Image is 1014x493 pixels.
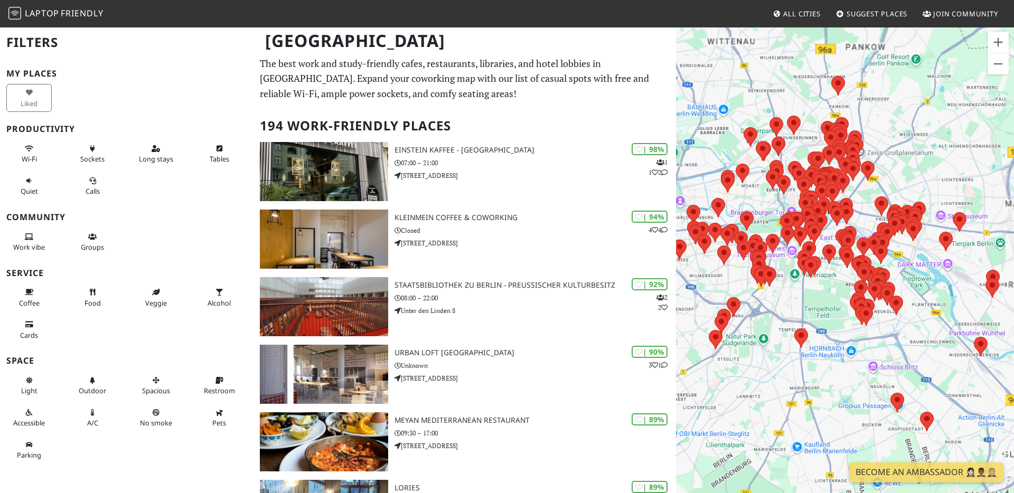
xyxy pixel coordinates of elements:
h3: Staatsbibliothek zu Berlin - Preußischer Kulturbesitz [395,281,676,290]
h3: Service [6,268,247,278]
button: Long stays [133,140,179,168]
span: Friendly [61,7,103,19]
button: Cards [6,316,52,344]
button: Restroom [196,372,242,400]
p: 09:30 – 17:00 [395,428,676,438]
a: Join Community [918,4,1002,23]
button: Food [70,283,115,311]
span: Suggest Places [847,9,908,18]
div: | 90% [632,346,668,358]
button: A/C [70,404,115,432]
p: 08:00 – 22:00 [395,293,676,303]
p: 3 1 [649,360,668,370]
a: URBAN LOFT Berlin | 90% 31 URBAN LOFT [GEOGRAPHIC_DATA] Unknown [STREET_ADDRESS] [253,345,676,404]
button: Accessible [6,404,52,432]
span: Coffee [19,298,40,308]
span: Laptop [25,7,59,19]
p: Unknown [395,361,676,371]
span: Restroom [204,386,235,395]
button: Zoom in [988,32,1009,53]
p: 4 4 [649,225,668,235]
h3: Productivity [6,124,247,134]
button: Alcohol [196,283,242,311]
span: Natural light [21,386,37,395]
button: Calls [70,172,115,200]
button: Parking [6,436,52,464]
h2: Filters [6,26,247,59]
span: Alcohol [208,298,231,308]
span: All Cities [783,9,821,18]
button: Light [6,372,52,400]
h2: 194 Work-Friendly Places [260,110,670,142]
span: Smoke free [140,418,172,428]
span: Power sockets [80,154,105,164]
span: Outdoor area [79,386,106,395]
span: Food [84,298,101,308]
span: Video/audio calls [86,186,100,196]
button: Spacious [133,372,179,400]
button: Work vibe [6,228,52,256]
span: Group tables [81,242,104,252]
span: Quiet [21,186,38,196]
span: Parking [17,450,41,460]
h3: Einstein Kaffee - [GEOGRAPHIC_DATA] [395,146,676,155]
p: [STREET_ADDRESS] [395,238,676,248]
p: The best work and study-friendly cafes, restaurants, libraries, and hotel lobbies in [GEOGRAPHIC_... [260,56,670,101]
a: All Cities [768,4,825,23]
h1: [GEOGRAPHIC_DATA] [257,26,674,55]
p: [STREET_ADDRESS] [395,441,676,451]
button: Zoom out [988,53,1009,74]
p: 2 2 [656,292,668,312]
p: [STREET_ADDRESS] [395,373,676,383]
span: Long stays [139,154,173,164]
h3: Space [6,356,247,366]
img: Staatsbibliothek zu Berlin - Preußischer Kulturbesitz [260,277,388,336]
a: Einstein Kaffee - Charlottenburg | 98% 112 Einstein Kaffee - [GEOGRAPHIC_DATA] 07:00 – 21:00 [STR... [253,142,676,201]
span: Credit cards [20,330,38,340]
button: No smoke [133,404,179,432]
button: Tables [196,140,242,168]
a: LaptopFriendly LaptopFriendly [8,5,104,23]
button: Coffee [6,283,52,311]
div: | 89% [632,413,668,425]
h3: Meyan Mediterranean Restaurant [395,416,676,425]
a: Staatsbibliothek zu Berlin - Preußischer Kulturbesitz | 92% 22 Staatsbibliothek zu Berlin - Preuß... [253,277,676,336]
a: Meyan Mediterranean Restaurant | 89% Meyan Mediterranean Restaurant 09:30 – 17:00 [STREET_ADDRESS] [253,412,676,471]
button: Veggie [133,283,179,311]
span: People working [13,242,45,252]
p: Unter den Linden 8 [395,306,676,316]
h3: My Places [6,69,247,79]
button: Groups [70,228,115,256]
h3: URBAN LOFT [GEOGRAPHIC_DATA] [395,348,676,357]
p: [STREET_ADDRESS] [395,170,676,181]
button: Quiet [6,172,52,200]
p: Closed [395,225,676,235]
a: Become an Ambassador 🤵🏻‍♀️🤵🏾‍♂️🤵🏼‍♀️ [849,462,1003,482]
img: KleinMein Coffee & Coworking [260,210,388,269]
a: KleinMein Coffee & Coworking | 94% 44 KleinMein Coffee & Coworking Closed [STREET_ADDRESS] [253,210,676,269]
span: Work-friendly tables [210,154,229,164]
button: Wi-Fi [6,140,52,168]
span: Veggie [145,298,167,308]
span: Pet friendly [212,418,226,428]
p: 1 1 2 [649,157,668,177]
span: Accessible [13,418,45,428]
h3: Community [6,212,247,222]
a: Suggest Places [832,4,912,23]
button: Outdoor [70,372,115,400]
span: Stable Wi-Fi [22,154,37,164]
div: | 94% [632,211,668,223]
img: LaptopFriendly [8,7,21,20]
div: | 92% [632,278,668,290]
h3: Lories [395,483,676,492]
img: URBAN LOFT Berlin [260,345,388,404]
div: | 98% [632,143,668,155]
img: Meyan Mediterranean Restaurant [260,412,388,471]
button: Pets [196,404,242,432]
div: | 89% [632,481,668,493]
span: Air conditioned [87,418,98,428]
img: Einstein Kaffee - Charlottenburg [260,142,388,201]
h3: KleinMein Coffee & Coworking [395,213,676,222]
button: Sockets [70,140,115,168]
span: Spacious [142,386,170,395]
